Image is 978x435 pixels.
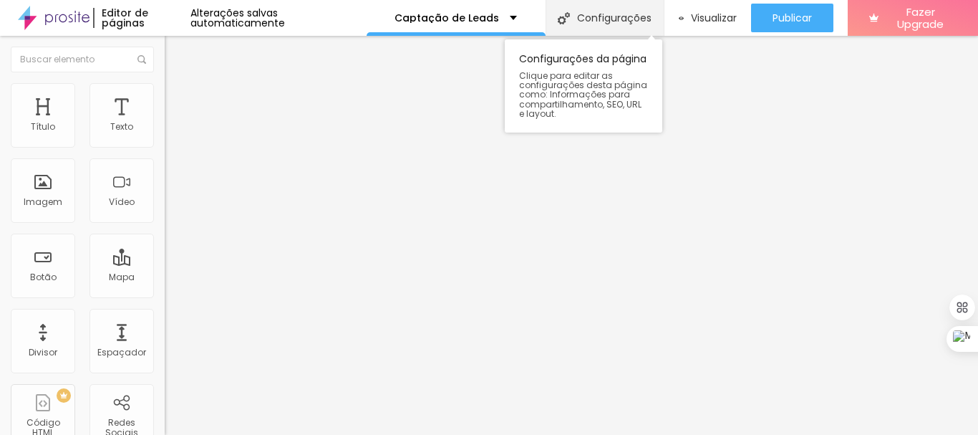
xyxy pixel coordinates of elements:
img: view-1.svg [679,12,684,24]
img: Icone [137,55,146,64]
span: Fazer Upgrade [884,6,957,31]
div: Botão [30,272,57,282]
span: Visualizar [691,12,737,24]
span: Publicar [773,12,812,24]
p: Captação de Leads [394,13,499,23]
div: Espaçador [97,348,146,358]
div: Configurações da página [505,39,662,133]
span: Clique para editar as configurações desta página como: Informações para compartilhamento, SEO, UR... [519,71,648,118]
div: Vídeo [109,197,135,207]
div: Texto [110,122,133,132]
input: Buscar elemento [11,47,154,72]
div: Divisor [29,348,57,358]
button: Visualizar [664,4,752,32]
iframe: Editor [165,36,978,435]
div: Editor de páginas [93,8,190,28]
button: Publicar [751,4,833,32]
div: Alterações salvas automaticamente [190,8,367,28]
img: Icone [558,12,570,24]
div: Imagem [24,197,62,207]
div: Título [31,122,55,132]
div: Mapa [109,272,135,282]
